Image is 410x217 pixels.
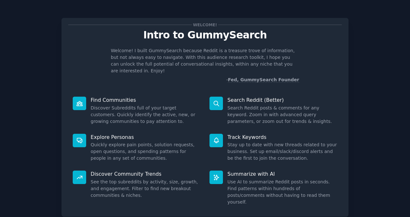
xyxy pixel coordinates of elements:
p: Intro to GummySearch [68,29,342,41]
dd: Quickly explore pain points, solution requests, open questions, and spending patterns for people ... [91,141,201,162]
p: Find Communities [91,97,201,103]
div: - [226,76,299,83]
span: Welcome! [192,21,218,28]
p: Track Keywords [227,134,337,141]
p: Summarize with AI [227,171,337,177]
dd: Discover Subreddits full of your target customers. Quickly identify the active, new, or growing c... [91,105,201,125]
p: Search Reddit (Better) [227,97,337,103]
dd: Stay up to date with new threads related to your business. Set up email/slack/discord alerts and ... [227,141,337,162]
p: Explore Personas [91,134,201,141]
p: Welcome! I built GummySearch because Reddit is a treasure trove of information, but not always ea... [111,47,299,74]
p: Discover Community Trends [91,171,201,177]
dd: Search Reddit posts & comments for any keyword. Zoom in with advanced query parameters, or zoom o... [227,105,337,125]
dd: See the top subreddits by activity, size, growth, and engagement. Filter to find new breakout com... [91,179,201,199]
a: Fed, GummySearch Founder [228,77,299,83]
dd: Use AI to summarize Reddit posts in seconds. Find patterns within hundreds of posts/comments with... [227,179,337,205]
